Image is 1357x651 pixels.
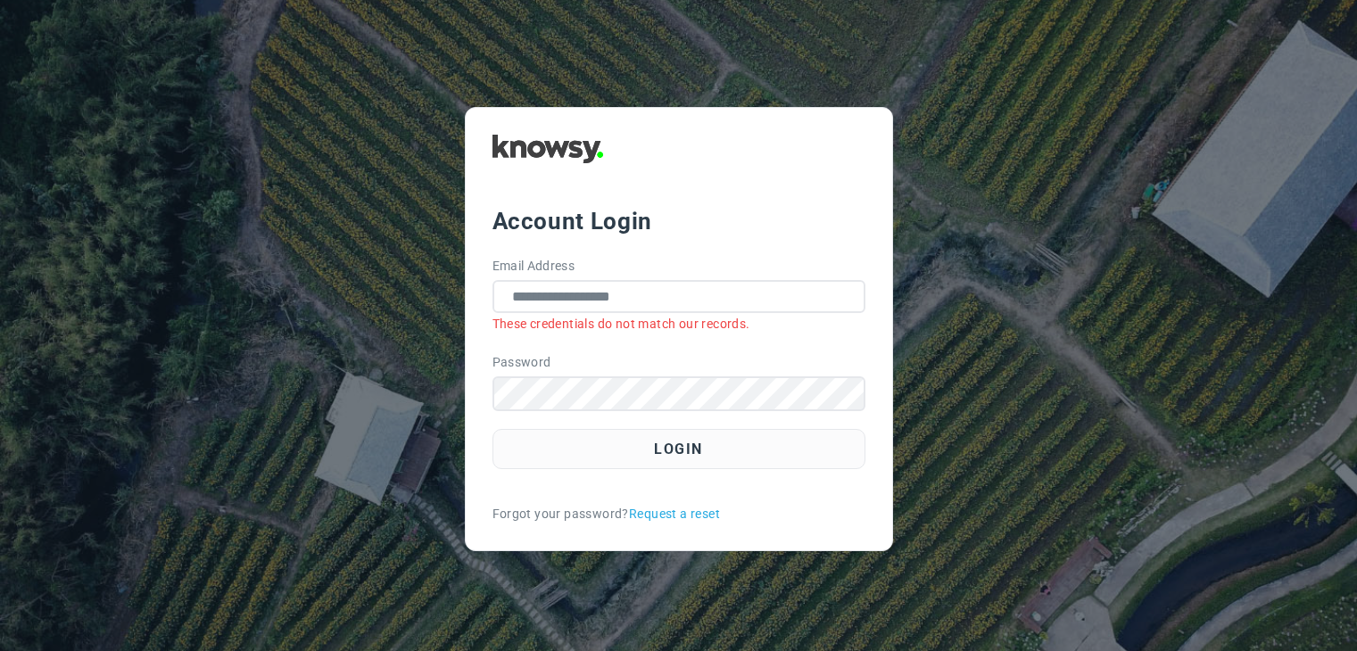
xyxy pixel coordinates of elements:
[492,257,575,276] label: Email Address
[492,205,865,237] div: Account Login
[629,505,720,523] a: Request a reset
[492,353,551,372] label: Password
[492,505,865,523] div: Forgot your password?
[492,315,865,334] div: These credentials do not match our records.
[492,429,865,469] button: Login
